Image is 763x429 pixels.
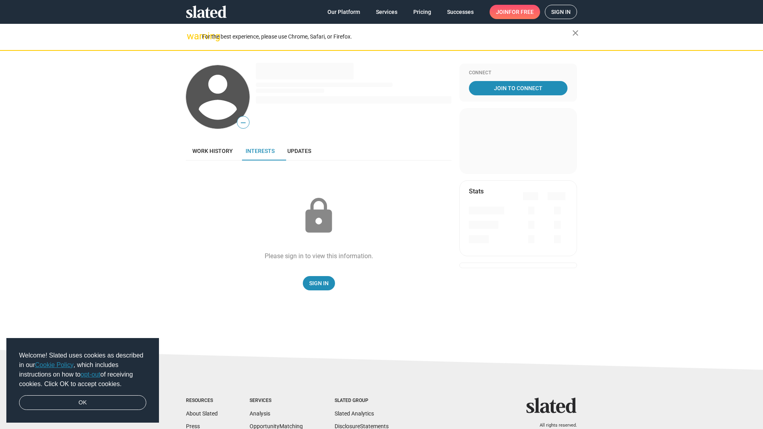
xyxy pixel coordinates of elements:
a: Updates [281,141,318,160]
div: Resources [186,398,218,404]
div: Services [250,398,303,404]
span: Join [496,5,534,19]
a: Slated Analytics [335,410,374,417]
a: Analysis [250,410,270,417]
span: for free [509,5,534,19]
a: Sign In [303,276,335,290]
a: opt-out [81,371,101,378]
a: Successes [441,5,480,19]
span: Updates [287,148,311,154]
div: Slated Group [335,398,389,404]
mat-icon: warning [187,31,196,41]
mat-icon: close [571,28,580,38]
span: Services [376,5,397,19]
span: Welcome! Slated uses cookies as described in our , which includes instructions on how to of recei... [19,351,146,389]
mat-icon: lock [299,196,339,236]
span: Work history [192,148,233,154]
a: About Slated [186,410,218,417]
span: Pricing [413,5,431,19]
mat-card-title: Stats [469,187,484,195]
a: Join To Connect [469,81,567,95]
span: Sign in [551,5,571,19]
a: Sign in [545,5,577,19]
a: dismiss cookie message [19,395,146,410]
a: Pricing [407,5,438,19]
span: — [237,118,249,128]
span: Our Platform [327,5,360,19]
a: Cookie Policy [35,361,74,368]
div: Please sign in to view this information. [265,252,373,260]
div: Connect [469,70,567,76]
a: Services [370,5,404,19]
span: Join To Connect [471,81,566,95]
a: Joinfor free [490,5,540,19]
a: Our Platform [321,5,366,19]
div: cookieconsent [6,338,159,423]
span: Interests [246,148,275,154]
a: Interests [239,141,281,160]
div: For the best experience, please use Chrome, Safari, or Firefox. [202,31,572,42]
a: Work history [186,141,239,160]
span: Successes [447,5,474,19]
span: Sign In [309,276,329,290]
